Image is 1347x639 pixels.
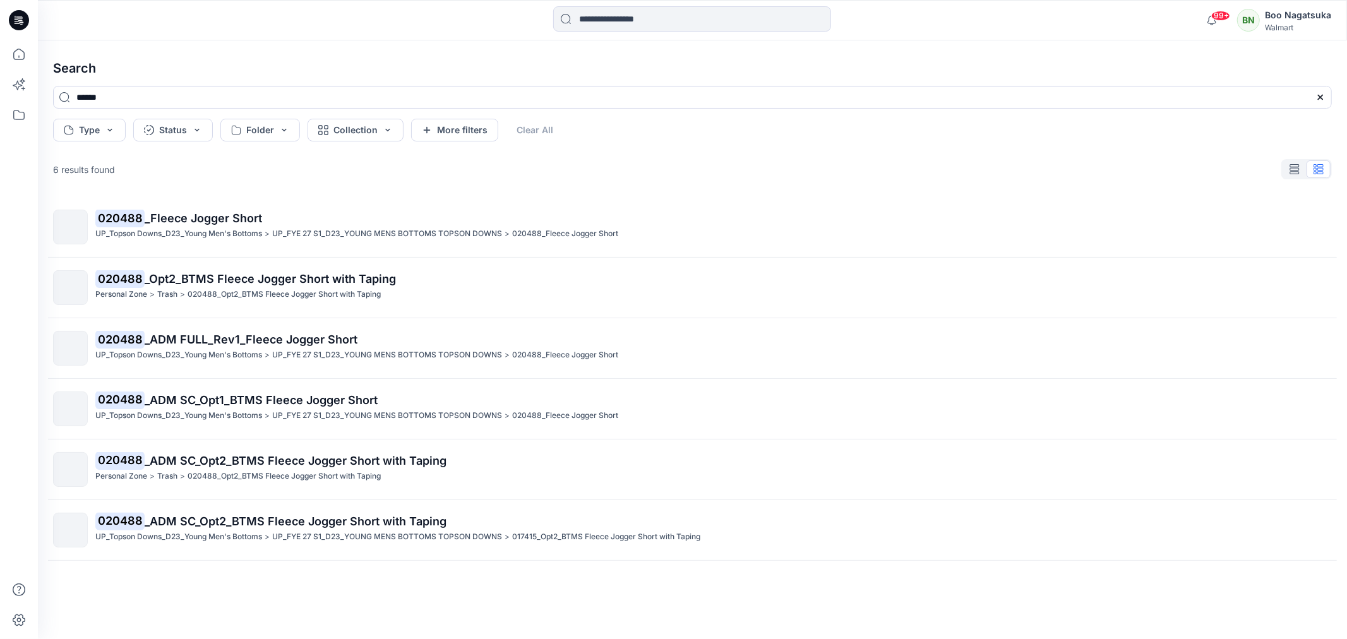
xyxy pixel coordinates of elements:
[53,163,115,176] p: 6 results found
[150,288,155,301] p: >
[265,227,270,241] p: >
[1211,11,1230,21] span: 99+
[53,119,126,141] button: Type
[411,119,498,141] button: More filters
[272,227,502,241] p: UP_FYE 27 S1_D23_YOUNG MENS BOTTOMS TOPSON DOWNS
[505,349,510,362] p: >
[95,288,147,301] p: Personal Zone
[308,119,404,141] button: Collection
[45,263,1339,313] a: 020488_Opt2_BTMS Fleece Jogger Short with TapingPersonal Zone>Trash>020488_Opt2_BTMS Fleece Jogge...
[95,391,145,409] mark: 020488
[1265,23,1331,32] div: Walmart
[45,445,1339,494] a: 020488_ADM SC_Opt2_BTMS Fleece Jogger Short with TapingPersonal Zone>Trash>020488_Opt2_BTMS Fleec...
[180,288,185,301] p: >
[512,409,618,422] p: 020488_Fleece Jogger Short
[43,51,1342,86] h4: Search
[220,119,300,141] button: Folder
[95,512,145,530] mark: 020488
[95,209,145,227] mark: 020488
[1265,8,1331,23] div: Boo Nagatsuka
[272,349,502,362] p: UP_FYE 27 S1_D23_YOUNG MENS BOTTOMS TOPSON DOWNS
[505,530,510,544] p: >
[505,227,510,241] p: >
[272,530,502,544] p: UP_FYE 27 S1_D23_YOUNG MENS BOTTOMS TOPSON DOWNS
[95,349,262,362] p: UP_Topson Downs_D23_Young Men's Bottoms
[95,470,147,483] p: Personal Zone
[512,227,618,241] p: 020488_Fleece Jogger Short
[45,202,1339,252] a: 020488_Fleece Jogger ShortUP_Topson Downs_D23_Young Men's Bottoms>UP_FYE 27 S1_D23_YOUNG MENS BOT...
[265,530,270,544] p: >
[95,409,262,422] p: UP_Topson Downs_D23_Young Men's Bottoms
[188,288,381,301] p: 020488_Opt2_BTMS Fleece Jogger Short with Taping
[512,530,700,544] p: 017415_Opt2_BTMS Fleece Jogger Short with Taping
[145,454,446,467] span: _ADM SC_Opt2_BTMS Fleece Jogger Short with Taping
[95,330,145,348] mark: 020488
[145,212,262,225] span: _Fleece Jogger Short
[272,409,502,422] p: UP_FYE 27 S1_D23_YOUNG MENS BOTTOMS TOPSON DOWNS
[95,530,262,544] p: UP_Topson Downs_D23_Young Men's Bottoms
[157,470,177,483] p: Trash
[265,349,270,362] p: >
[505,409,510,422] p: >
[45,323,1339,373] a: 020488_ADM FULL_Rev1_Fleece Jogger ShortUP_Topson Downs_D23_Young Men's Bottoms>UP_FYE 27 S1_D23_...
[95,270,145,287] mark: 020488
[133,119,213,141] button: Status
[150,470,155,483] p: >
[180,470,185,483] p: >
[45,384,1339,434] a: 020488_ADM SC_Opt1_BTMS Fleece Jogger ShortUP_Topson Downs_D23_Young Men's Bottoms>UP_FYE 27 S1_D...
[188,470,381,483] p: 020488_Opt2_BTMS Fleece Jogger Short with Taping
[145,333,357,346] span: _ADM FULL_Rev1_Fleece Jogger Short
[265,409,270,422] p: >
[145,515,446,528] span: _ADM SC_Opt2_BTMS Fleece Jogger Short with Taping
[1237,9,1260,32] div: BN
[145,272,396,285] span: _Opt2_BTMS Fleece Jogger Short with Taping
[145,393,378,407] span: _ADM SC_Opt1_BTMS Fleece Jogger Short
[95,451,145,469] mark: 020488
[45,505,1339,555] a: 020488_ADM SC_Opt2_BTMS Fleece Jogger Short with TapingUP_Topson Downs_D23_Young Men's Bottoms>UP...
[95,227,262,241] p: UP_Topson Downs_D23_Young Men's Bottoms
[512,349,618,362] p: 020488_Fleece Jogger Short
[157,288,177,301] p: Trash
